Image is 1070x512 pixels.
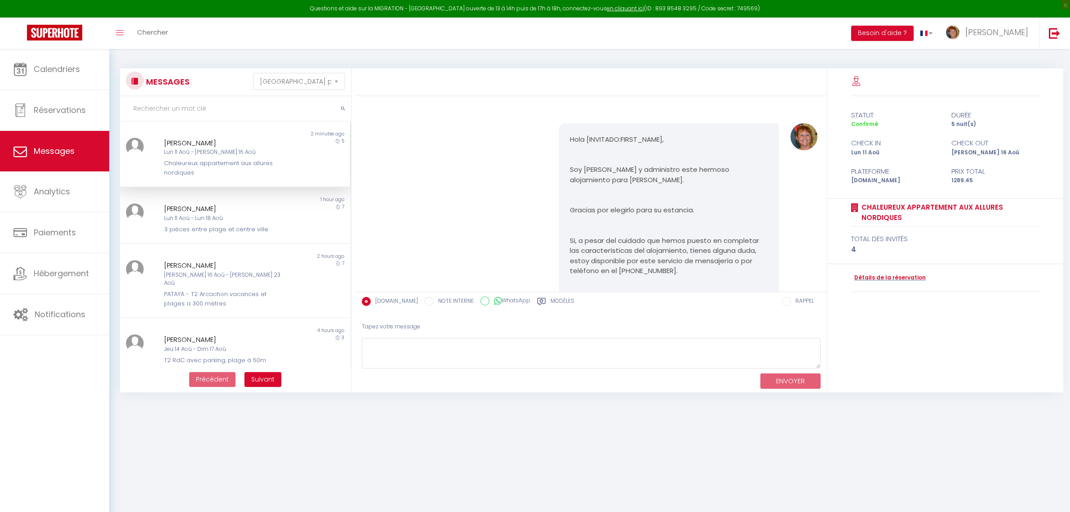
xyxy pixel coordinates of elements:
[851,274,926,282] a: Détails de la réservation
[946,176,1046,185] div: 1289.45
[34,63,80,75] span: Calendriers
[34,145,75,157] span: Messages
[130,18,175,49] a: Chercher
[570,135,768,368] pre: Hola [INVITADO:FIRST_NAME], Soy [PERSON_NAME] y administro este hermoso alojamiento para [PERSON_...
[235,130,350,138] div: 2 minutes ago
[946,166,1046,177] div: Prix total
[164,138,286,148] div: [PERSON_NAME]
[946,120,1046,129] div: 5 nuit(s)
[845,176,946,185] div: [DOMAIN_NAME]
[858,202,1040,223] a: Chaleureux appartement aux allures nordiques
[845,138,946,148] div: check in
[851,244,1040,255] div: 4
[790,123,817,150] img: ...
[342,138,344,144] span: 5
[371,297,418,307] label: [DOMAIN_NAME]
[164,334,286,345] div: [PERSON_NAME]
[34,268,89,279] span: Hébergement
[164,290,286,308] div: PATAYA - T2 Arcachon vacances et plages a 300 mètres
[164,356,286,365] div: T2 RdC avec parking, plage à 50m
[144,72,190,92] h3: MESSAGES
[189,372,235,387] button: Previous
[965,27,1028,38] span: [PERSON_NAME]
[946,110,1046,121] div: durée
[851,234,1040,244] div: total des invités
[35,309,85,320] span: Notifications
[164,225,286,234] div: 3 pièces entre plage et centre ville
[164,345,286,354] div: Jeu 14 Aoû - Dim 17 Aoû
[845,166,946,177] div: Plateforme
[126,138,144,156] img: ...
[946,138,1046,148] div: check out
[235,253,350,260] div: 2 hours ago
[1049,27,1060,39] img: logout
[342,260,344,267] span: 7
[551,297,574,308] label: Modèles
[126,260,144,278] img: ...
[244,372,281,387] button: Next
[164,148,286,157] div: Lun 11 Aoû - [PERSON_NAME] 16 Aoû
[126,203,144,221] img: ...
[196,375,229,384] span: Précédent
[126,334,144,352] img: ...
[342,334,344,341] span: 3
[34,104,86,116] span: Réservations
[251,375,275,384] span: Suivant
[1032,474,1070,512] iframe: LiveChat chat widget
[164,271,286,288] div: [PERSON_NAME] 16 Aoû - [PERSON_NAME] 23 Aoû
[342,203,344,210] span: 7
[34,227,76,238] span: Paiements
[607,4,644,12] a: en cliquant ici
[434,297,474,307] label: NOTE INTERNE
[27,25,82,40] img: Super Booking
[164,214,286,223] div: Lun 11 Aoû - Lun 18 Aoû
[164,260,286,271] div: [PERSON_NAME]
[120,96,351,121] input: Rechercher un mot clé
[137,27,168,37] span: Chercher
[791,297,814,307] label: RAPPEL
[235,196,350,203] div: 1 hour ago
[489,296,530,306] label: WhatsApp
[851,120,878,128] span: Confirmé
[851,26,914,41] button: Besoin d'aide ?
[845,148,946,157] div: Lun 11 Aoû
[760,373,821,389] button: ENVOYER
[939,18,1039,49] a: ... [PERSON_NAME]
[946,26,959,39] img: ...
[845,110,946,121] div: statut
[362,316,821,338] div: Tapez votre message
[164,203,286,214] div: [PERSON_NAME]
[34,186,70,197] span: Analytics
[235,327,350,334] div: 4 hours ago
[164,159,286,177] div: Chaleureux appartement aux allures nordiques
[946,148,1046,157] div: [PERSON_NAME] 16 Aoû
